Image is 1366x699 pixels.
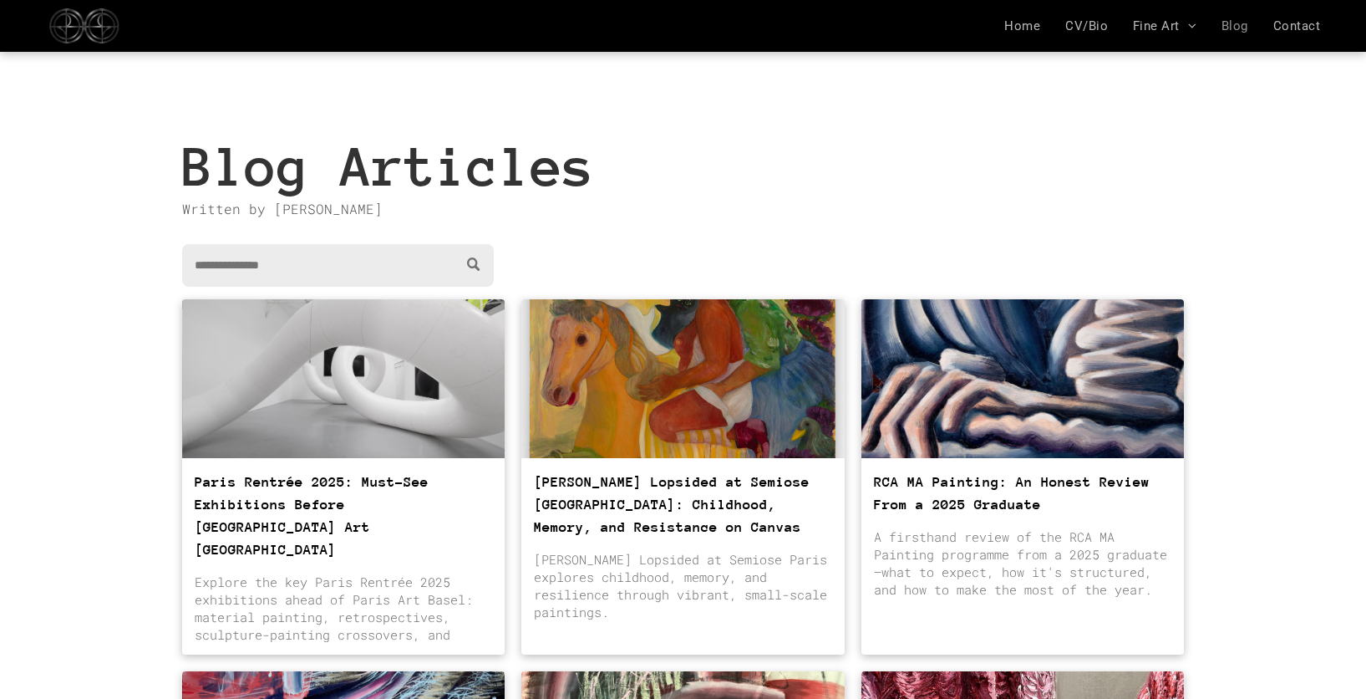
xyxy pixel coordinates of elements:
span: Blog Articles [182,137,595,196]
span: Written by [PERSON_NAME] [182,200,383,217]
a: Home [992,18,1053,33]
a: Must see exhibitions Paris [182,299,505,458]
a: CV/Bio [1053,18,1120,33]
a: RCA MA Painting: An Honest Review From a 2025 Graduate [874,471,1172,516]
a: [PERSON_NAME] Lopsided at Semiose [GEOGRAPHIC_DATA]: Childhood, Memory, and Resistance on Canvas [534,471,832,538]
div: A firsthand review of the RCA MA Painting programme from a 2025 graduate—what to expect, how it's... [874,528,1172,598]
a: Detail of Lala Drona painting [861,299,1185,458]
a: Contact [1261,18,1333,33]
a: Philemona Wlliamson [521,299,845,458]
input: Search [182,244,494,287]
a: Fine Art [1120,18,1209,33]
div: Explore the key Paris Rentrée 2025 exhibitions ahead of Paris Art Basel: material painting, retro... [195,574,493,643]
a: Paris Rentrée 2025: Must-See Exhibitions Before [GEOGRAPHIC_DATA] Art [GEOGRAPHIC_DATA] [195,471,493,561]
div: [PERSON_NAME] Lopsided at Semiose Paris explores childhood, memory, and resilience through vibran... [534,551,832,620]
a: Blog [1209,18,1261,33]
